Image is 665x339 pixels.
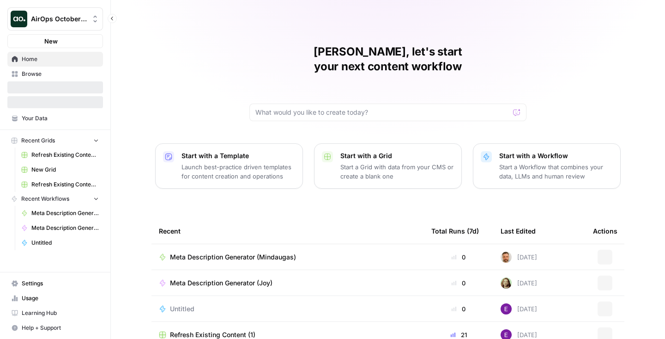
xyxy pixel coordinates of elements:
[7,291,103,306] a: Usage
[31,14,87,24] span: AirOps October Cohort
[593,218,617,244] div: Actions
[501,277,537,289] div: [DATE]
[17,177,103,192] a: Refresh Existing Content (2)
[501,252,537,263] div: [DATE]
[31,166,99,174] span: New Grid
[159,253,417,262] a: Meta Description Generator (Mindaugas)
[22,324,99,332] span: Help + Support
[473,143,621,189] button: Start with a WorkflowStart a Workflow that combines your data, LLMs and human review
[7,52,103,67] a: Home
[17,162,103,177] a: New Grid
[181,162,295,181] p: Launch best-practice driven templates for content creation and operations
[314,143,462,189] button: Start with a GridStart a Grid with data from your CMS or create a blank one
[501,277,512,289] img: m1ljzm7mccxyy647ln49iuazs1du
[431,218,479,244] div: Total Runs (7d)
[17,221,103,235] a: Meta Description Generator (Joy)
[31,151,99,159] span: Refresh Existing Content (1)
[501,303,512,314] img: 43kfmuemi38zyoc4usdy4i9w48nn
[22,70,99,78] span: Browse
[499,151,613,160] p: Start with a Workflow
[431,253,486,262] div: 0
[17,148,103,162] a: Refresh Existing Content (1)
[255,108,509,117] input: What would you like to create today?
[340,162,454,181] p: Start a Grid with data from your CMS or create a blank one
[31,209,99,217] span: Meta Description Generator (Mindaugas)
[7,192,103,206] button: Recent Workflows
[170,304,194,314] span: Untitled
[340,151,454,160] p: Start with a Grid
[31,180,99,189] span: Refresh Existing Content (2)
[21,195,69,203] span: Recent Workflows
[155,143,303,189] button: Start with a TemplateLaunch best-practice driven templates for content creation and operations
[7,306,103,321] a: Learning Hub
[44,37,58,46] span: New
[22,114,99,123] span: Your Data
[7,134,103,148] button: Recent Grids
[159,218,417,244] div: Recent
[499,162,613,181] p: Start a Workflow that combines your data, LLMs and human review
[181,151,295,160] p: Start with a Template
[11,11,27,27] img: AirOps October Cohort Logo
[501,303,537,314] div: [DATE]
[170,278,272,288] span: Meta Description Generator (Joy)
[431,278,486,288] div: 0
[159,304,417,314] a: Untitled
[159,278,417,288] a: Meta Description Generator (Joy)
[17,206,103,221] a: Meta Description Generator (Mindaugas)
[31,239,99,247] span: Untitled
[431,304,486,314] div: 0
[22,309,99,317] span: Learning Hub
[501,218,536,244] div: Last Edited
[7,67,103,81] a: Browse
[7,276,103,291] a: Settings
[22,294,99,302] span: Usage
[7,321,103,335] button: Help + Support
[22,279,99,288] span: Settings
[7,111,103,126] a: Your Data
[21,136,55,145] span: Recent Grids
[7,34,103,48] button: New
[170,253,296,262] span: Meta Description Generator (Mindaugas)
[17,235,103,250] a: Untitled
[31,224,99,232] span: Meta Description Generator (Joy)
[7,7,103,31] button: Workspace: AirOps October Cohort
[501,252,512,263] img: gqmxupyn0gu1kzaxlwz4zgnr1xjd
[22,55,99,63] span: Home
[249,44,526,74] h1: [PERSON_NAME], let's start your next content workflow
